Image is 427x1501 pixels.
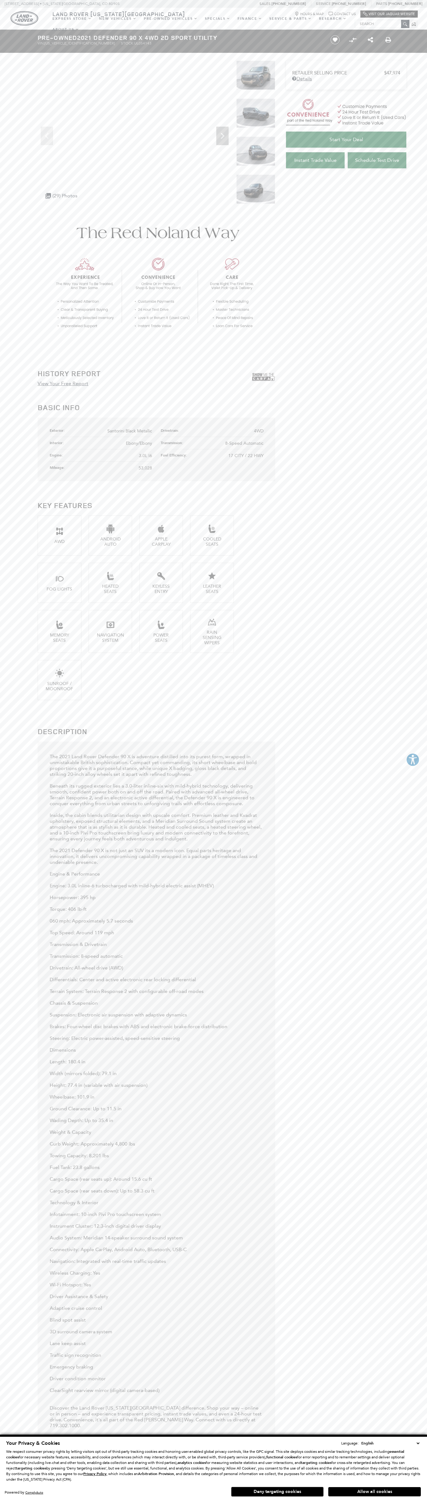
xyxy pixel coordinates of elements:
[147,584,176,594] div: Keyless Entry
[6,1440,60,1447] span: Your Privacy & Cookies
[49,24,83,35] a: About Us
[228,453,263,458] span: 17 CITY / 22 HWY
[231,1487,324,1497] button: Deny targeting cookies
[139,465,152,471] span: 53,028
[161,452,190,458] div: Fuel Efficiency:
[328,35,342,45] button: Save vehicle
[292,70,400,76] a: Retailer Selling Price $47,974
[348,152,406,168] a: Schedule Test Drive
[138,1471,174,1476] strong: Arbitration Provision
[385,36,391,44] a: Print this Pre-Owned 2021 Defender 90 X 4WD 2D Sport Utility
[50,440,67,445] div: Interior:
[147,633,176,643] div: Power Seats
[301,1460,331,1465] strong: targeting cookies
[363,12,415,16] a: Visit Our Jaguar Website
[266,13,315,24] a: Service & Parts
[38,402,275,413] h2: Basic Info
[83,1471,106,1476] u: Privacy Policy
[328,1487,421,1496] button: Allow all cookies
[38,726,275,737] h2: Description
[38,33,77,42] strong: Pre-Owned
[292,76,400,82] a: Details
[95,13,140,24] a: New Vehicles
[45,633,74,643] div: Memory Seats
[45,587,74,592] div: Fog Lights
[292,70,384,76] span: Retailer Selling Price
[107,428,152,434] span: Santorini Black Metallic
[5,2,120,6] a: [STREET_ADDRESS] • [US_STATE][GEOGRAPHIC_DATA], CO 80905
[6,1449,421,1482] p: We respect consumer privacy rights by letting visitors opt out of third-party tracking cookies an...
[315,13,350,24] a: Research
[225,441,263,446] span: 8-Speed Automatic
[406,753,420,767] button: Explore your accessibility options
[259,2,271,6] span: Sales
[38,61,232,206] iframe: Interactive Walkaround/Photo gallery of the vehicle/product
[96,584,125,594] div: Heated Seats
[348,35,357,44] button: Compare Vehicle
[286,152,345,168] a: Instant Trade Value
[25,1490,43,1495] a: ComplyAuto
[234,13,266,24] a: Finance
[16,1466,46,1471] strong: targeting cookies
[161,440,186,445] div: Transmission:
[329,12,356,16] a: Contact Us
[355,20,409,27] input: Search
[49,13,95,24] a: EXPRESS STORE
[252,369,275,385] img: Show me the Carfax
[10,11,38,26] a: land-rover
[295,12,324,16] a: Hours & Map
[272,1,306,6] a: [PHONE_NUMBER]
[38,381,88,386] a: View Your Free Report
[216,127,229,145] div: Next
[50,452,66,458] div: Engine:
[197,630,226,645] div: Rain Sensing Wipers
[45,681,74,692] div: Sunroof / Moonroof
[388,1,422,6] a: [PHONE_NUMBER]
[161,428,182,433] div: Drivetrain:
[355,157,399,163] span: Schedule Test Drive
[42,190,81,202] div: (29) Photos
[177,1460,206,1465] strong: analytics cookies
[236,61,275,90] img: Used 2021 Santorini Black Metallic Land Rover X image 1
[236,99,275,128] img: Used 2021 Santorini Black Metallic Land Rover X image 2
[126,441,152,446] span: Ebony/Ebony
[50,465,68,470] div: Mileage:
[236,137,275,166] img: Used 2021 Santorini Black Metallic Land Rover X image 3
[38,41,44,45] span: VIN:
[330,137,363,142] span: Start Your Deal
[134,41,151,45] span: UL054143
[294,157,337,163] span: Instant Trade Value
[50,428,68,433] div: Exterior:
[38,500,275,511] h2: Key Features
[147,536,176,547] div: Apple CarPlay
[266,1455,297,1460] strong: functional cookies
[50,754,263,1428] div: The 2021 Land Rover Defender 90 X is adventure distilled into its purest form, wrapped in unmista...
[316,2,330,6] span: Service
[197,584,226,594] div: Leather Seats
[376,2,387,6] span: Parts
[254,428,263,434] span: 4WD
[139,453,152,458] span: 3.0L I6
[360,1440,421,1446] select: Language Select
[286,132,406,148] a: Start Your Deal
[44,41,115,45] span: [US_VEHICLE_IDENTIFICATION_NUMBER]
[197,536,226,547] div: Cooled Seats
[49,10,189,18] a: Land Rover [US_STATE][GEOGRAPHIC_DATA]
[140,13,201,24] a: Pre-Owned Vehicles
[201,13,234,24] a: Specials
[96,536,125,547] div: Android Auto
[341,1441,359,1445] div: Language:
[38,369,101,377] h2: History Report
[236,174,275,204] img: Used 2021 Santorini Black Metallic Land Rover X image 4
[38,34,320,41] h1: 2021 Defender 90 X 4WD 2D Sport Utility
[406,753,420,768] aside: Accessibility Help Desk
[49,13,355,35] nav: Main Navigation
[332,1,366,6] a: [PHONE_NUMBER]
[52,10,185,18] span: Land Rover [US_STATE][GEOGRAPHIC_DATA]
[96,633,125,643] div: Navigation System
[45,539,74,544] div: AWD
[10,11,38,26] img: Land Rover
[384,70,400,76] span: $47,974
[121,41,134,45] span: Stock:
[368,36,373,44] a: Share this Pre-Owned 2021 Defender 90 X 4WD 2D Sport Utility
